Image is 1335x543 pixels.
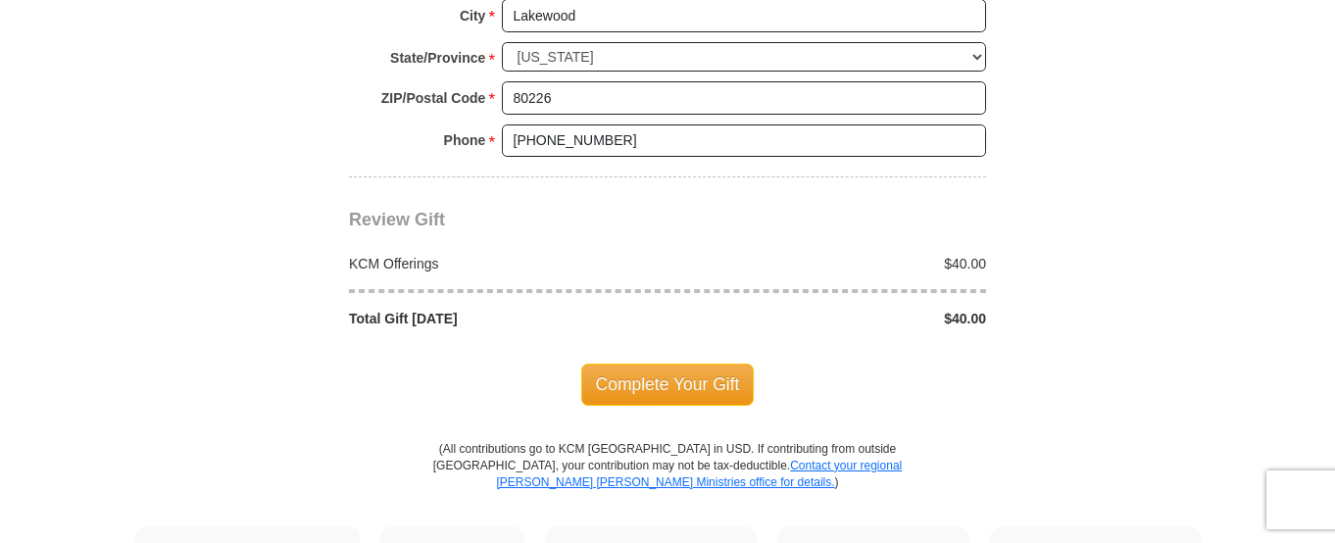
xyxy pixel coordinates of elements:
span: Complete Your Gift [581,364,755,405]
div: KCM Offerings [339,254,668,273]
strong: City [460,2,485,29]
strong: ZIP/Postal Code [381,84,486,112]
a: Contact your regional [PERSON_NAME] [PERSON_NAME] Ministries office for details. [496,459,902,489]
div: $40.00 [667,309,997,328]
p: (All contributions go to KCM [GEOGRAPHIC_DATA] in USD. If contributing from outside [GEOGRAPHIC_D... [432,441,903,526]
div: Total Gift [DATE] [339,309,668,328]
strong: State/Province [390,44,485,72]
div: $40.00 [667,254,997,273]
span: Review Gift [349,210,445,229]
strong: Phone [444,126,486,154]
